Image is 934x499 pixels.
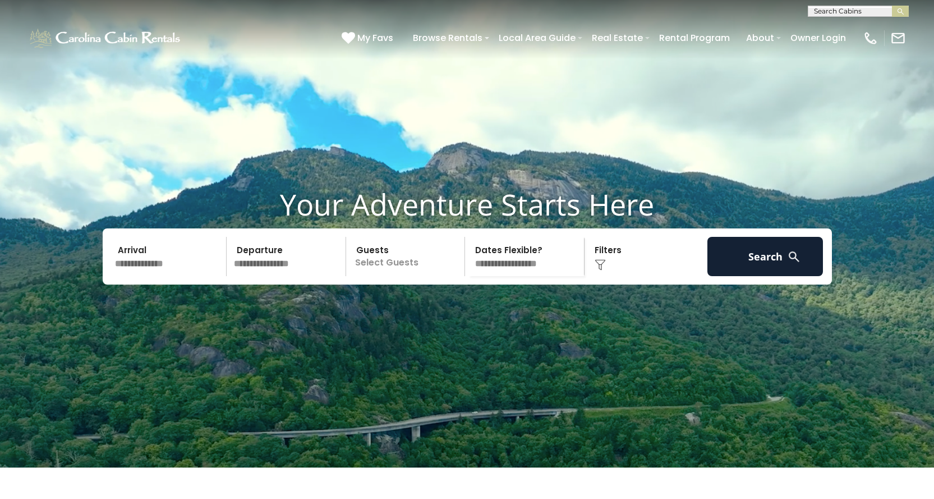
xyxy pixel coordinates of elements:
span: My Favs [357,31,393,45]
img: White-1-1-2.png [28,27,183,49]
a: Local Area Guide [493,28,581,48]
button: Search [707,237,823,276]
a: About [740,28,780,48]
img: filter--v1.png [595,259,606,271]
a: My Favs [342,31,396,45]
a: Real Estate [586,28,648,48]
img: search-regular-white.png [787,250,801,264]
p: Select Guests [349,237,465,276]
a: Rental Program [654,28,735,48]
a: Browse Rentals [407,28,488,48]
a: Owner Login [785,28,852,48]
img: mail-regular-white.png [890,30,906,46]
img: phone-regular-white.png [863,30,878,46]
h1: Your Adventure Starts Here [8,187,926,222]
